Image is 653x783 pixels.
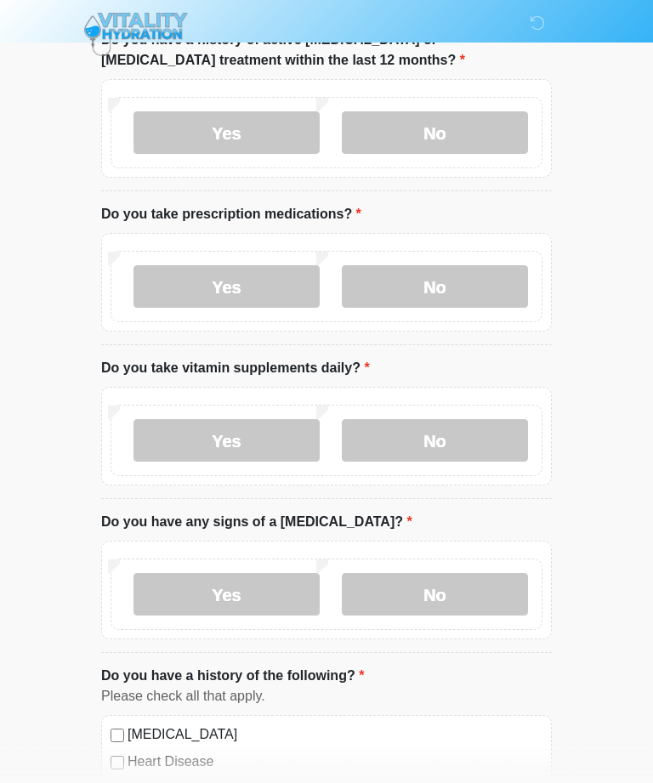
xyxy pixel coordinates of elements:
label: [MEDICAL_DATA] [128,724,542,745]
label: Yes [133,419,320,462]
label: No [342,111,528,154]
div: Please check all that apply. [101,686,552,706]
label: Do you have a history of the following? [101,666,364,686]
label: No [342,419,528,462]
label: Yes [133,111,320,154]
img: Vitality Hydration Logo [84,13,188,56]
label: No [342,265,528,308]
label: Do you take prescription medications? [101,204,361,224]
label: Yes [133,265,320,308]
input: [MEDICAL_DATA] [111,729,124,742]
label: Do you take vitamin supplements daily? [101,358,370,378]
label: Yes [133,573,320,616]
label: Heart Disease [128,752,542,772]
label: No [342,573,528,616]
input: Heart Disease [111,756,124,769]
label: Do you have any signs of a [MEDICAL_DATA]? [101,512,412,532]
